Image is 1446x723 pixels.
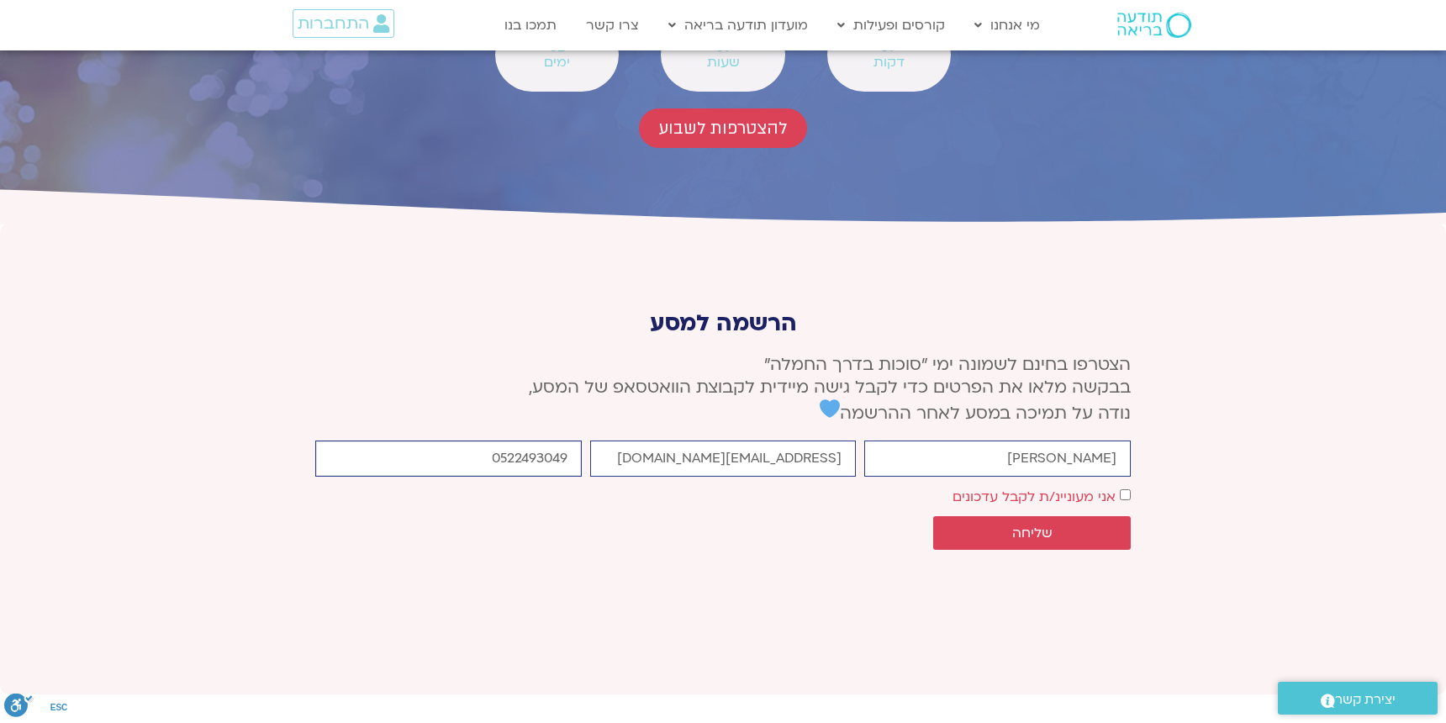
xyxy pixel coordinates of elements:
[829,9,953,41] a: קורסים ופעילות
[517,55,597,70] span: ימים
[1012,525,1053,541] span: שליחה
[315,441,582,477] input: מותר להשתמש רק במספרים ותווי טלפון (#, -, *, וכו').
[578,9,647,41] a: צרו קשר
[933,516,1131,550] button: שליחה
[1117,13,1191,38] img: תודעה בריאה
[659,119,787,138] span: להצטרפות לשבוע
[683,55,763,70] span: שעות
[1278,682,1438,715] a: יצירת קשר
[315,441,1131,558] form: טופס חדש
[293,9,394,38] a: התחברות
[315,310,1131,336] p: הרשמה למסע
[820,398,840,419] img: 💙
[864,441,1131,477] input: שם פרטי
[639,108,807,148] a: להצטרפות לשבוע
[966,9,1048,41] a: מי אנחנו
[298,14,369,33] span: התחברות
[529,376,1131,398] span: בבקשה מלאו את הפרטים כדי לקבל גישה מיידית לקבוצת הוואטסאפ של המסע,
[590,441,857,477] input: אימייל
[315,353,1131,425] p: הצטרפו בחינם לשמונה ימי ״סוכות בדרך החמלה״
[660,9,816,41] a: מועדון תודעה בריאה
[953,488,1116,506] label: אני מעוניינ/ת לקבל עדכונים
[496,9,565,41] a: תמכו בנו
[849,55,929,70] span: דקות
[820,402,1131,425] span: נודה על תמיכה במסע לאחר ההרשמה
[1335,689,1396,711] span: יצירת קשר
